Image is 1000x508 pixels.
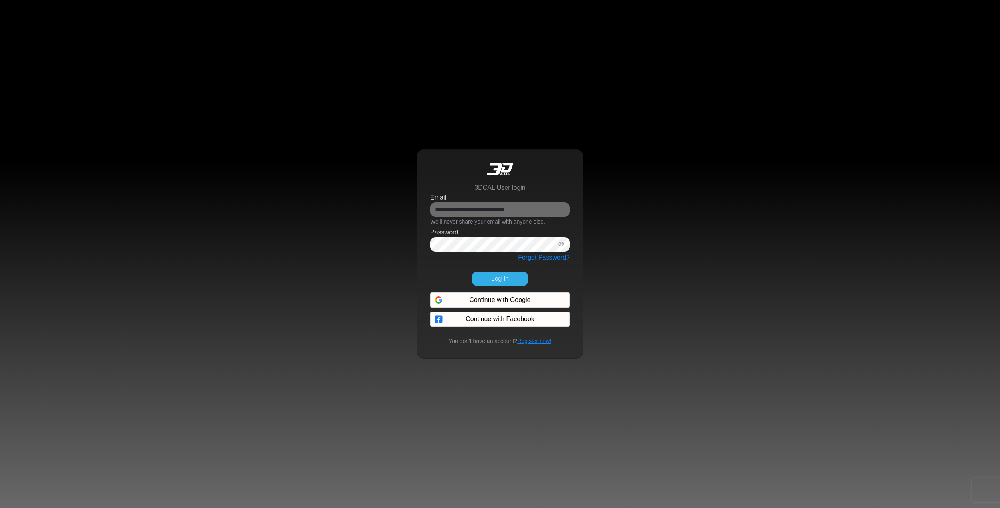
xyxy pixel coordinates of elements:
span: We're online! [46,94,110,170]
a: Register now! [517,338,551,344]
span: Continue with Facebook [466,314,534,324]
label: Email [430,193,446,202]
textarea: Type your message and hit 'Enter' [4,208,152,236]
div: Navigation go back [9,41,21,53]
small: You don't have an account? [444,337,556,345]
div: Minimize live chat window [131,4,150,23]
span: Conversation [4,250,53,256]
div: Articles [103,236,152,261]
a: Forgot Password? [518,254,570,261]
button: Continue with Facebook [430,312,570,327]
button: Log In [472,272,528,286]
label: Password [430,228,458,237]
small: We'll never share your email with anyone else. [430,218,545,225]
h6: 3DCAL User login [474,184,525,191]
div: FAQs [53,236,103,261]
iframe: Botón de Acceder con Google [426,292,574,309]
div: Chat with us now [53,42,146,52]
